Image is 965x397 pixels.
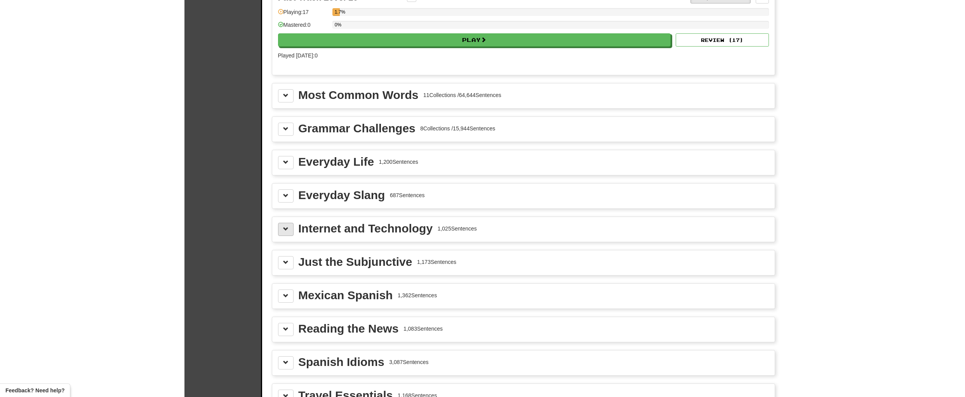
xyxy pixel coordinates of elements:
[278,8,329,21] div: Playing: 17
[298,323,398,335] div: Reading the News
[676,33,769,47] button: Review (17)
[5,387,64,394] span: Open feedback widget
[420,125,495,132] div: 8 Collections / 15,944 Sentences
[298,89,418,101] div: Most Common Words
[298,123,416,134] div: Grammar Challenges
[438,225,477,232] div: 1,025 Sentences
[298,290,393,301] div: Mexican Spanish
[335,8,340,16] div: 1.7%
[398,291,437,299] div: 1,362 Sentences
[423,91,501,99] div: 11 Collections / 64,644 Sentences
[389,358,428,366] div: 3,087 Sentences
[298,356,384,368] div: Spanish Idioms
[298,156,374,168] div: Everyday Life
[298,223,433,234] div: Internet and Technology
[390,191,425,199] div: 687 Sentences
[278,33,671,47] button: Play
[278,21,329,34] div: Mastered: 0
[278,52,318,59] span: Played [DATE]: 0
[298,189,385,201] div: Everyday Slang
[379,158,418,166] div: 1,200 Sentences
[417,258,456,266] div: 1,173 Sentences
[298,256,412,268] div: Just the Subjunctive
[403,325,443,333] div: 1,083 Sentences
